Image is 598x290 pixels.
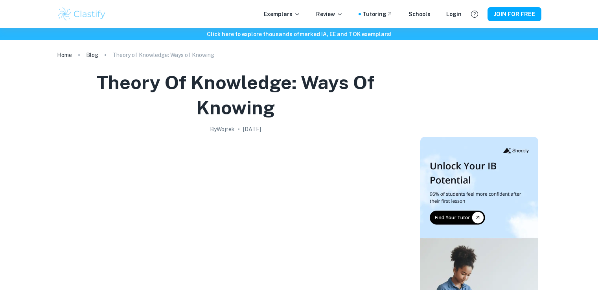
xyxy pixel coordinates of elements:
[57,50,72,61] a: Home
[60,70,411,120] h1: Theory of Knowledge: Ways of Knowing
[468,7,481,21] button: Help and Feedback
[316,10,343,18] p: Review
[408,10,431,18] a: Schools
[57,6,107,22] img: Clastify logo
[238,125,240,134] p: •
[86,50,98,61] a: Blog
[362,10,393,18] a: Tutoring
[112,51,214,59] p: Theory of Knowledge: Ways of Knowing
[446,10,462,18] a: Login
[264,10,300,18] p: Exemplars
[488,7,541,21] button: JOIN FOR FREE
[210,125,235,134] h2: By Wojtek
[2,30,596,39] h6: Click here to explore thousands of marked IA, EE and TOK exemplars !
[243,125,261,134] h2: [DATE]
